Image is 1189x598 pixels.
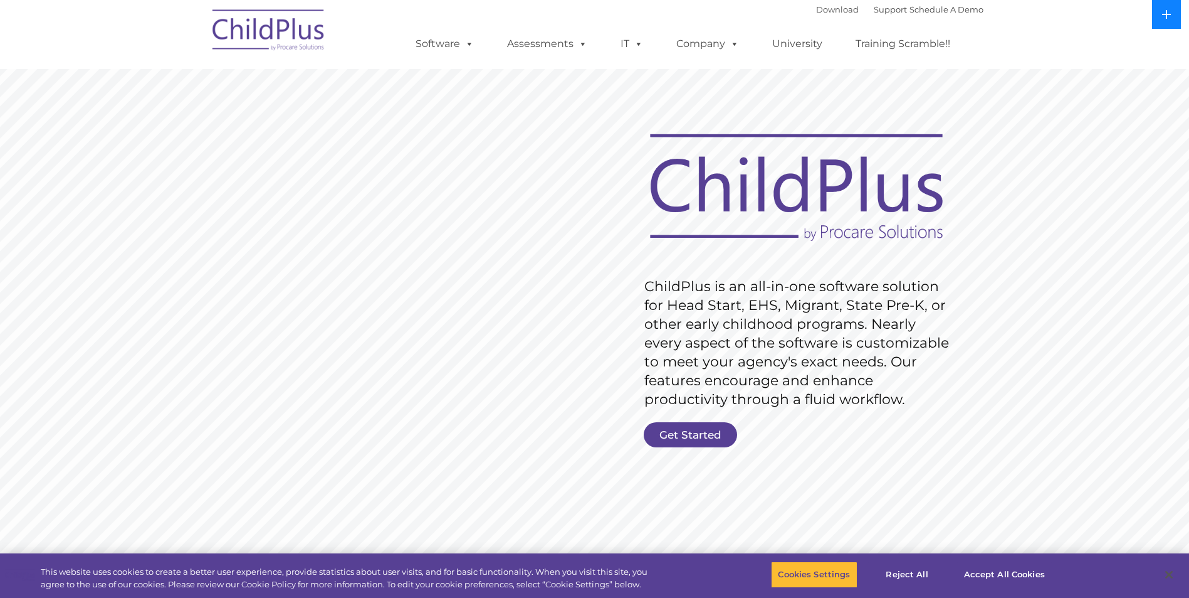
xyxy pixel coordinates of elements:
a: IT [608,31,656,56]
a: Training Scramble!! [843,31,963,56]
a: Software [403,31,486,56]
button: Close [1155,561,1183,589]
a: Support [874,4,907,14]
a: Company [664,31,752,56]
button: Cookies Settings [771,562,857,588]
button: Reject All [868,562,946,588]
rs-layer: ChildPlus is an all-in-one software solution for Head Start, EHS, Migrant, State Pre-K, or other ... [644,277,955,409]
a: Get Started [644,422,737,447]
div: This website uses cookies to create a better user experience, provide statistics about user visit... [41,566,654,590]
a: University [760,31,835,56]
img: ChildPlus by Procare Solutions [206,1,332,63]
a: Download [816,4,859,14]
a: Assessments [495,31,600,56]
button: Accept All Cookies [957,562,1052,588]
font: | [816,4,983,14]
a: Schedule A Demo [909,4,983,14]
